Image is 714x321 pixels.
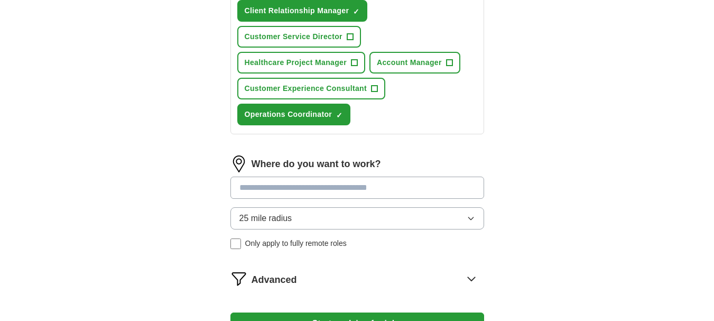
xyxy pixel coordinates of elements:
span: Client Relationship Manager [245,5,349,16]
span: ✓ [353,7,359,16]
span: Healthcare Project Manager [245,57,347,68]
span: 25 mile radius [239,212,292,225]
span: Account Manager [377,57,442,68]
label: Where do you want to work? [252,157,381,171]
button: Operations Coordinator✓ [237,104,351,125]
span: Operations Coordinator [245,109,332,120]
img: location.png [230,155,247,172]
img: filter [230,270,247,287]
span: ✓ [336,111,342,120]
button: Healthcare Project Manager [237,52,366,74]
button: Customer Experience Consultant [237,78,385,99]
span: Only apply to fully remote roles [245,238,347,249]
span: Customer Service Director [245,31,342,42]
button: Account Manager [369,52,460,74]
span: Customer Experience Consultant [245,83,367,94]
span: Advanced [252,273,297,287]
input: Only apply to fully remote roles [230,239,241,249]
button: 25 mile radius [230,207,484,230]
button: Customer Service Director [237,26,361,48]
